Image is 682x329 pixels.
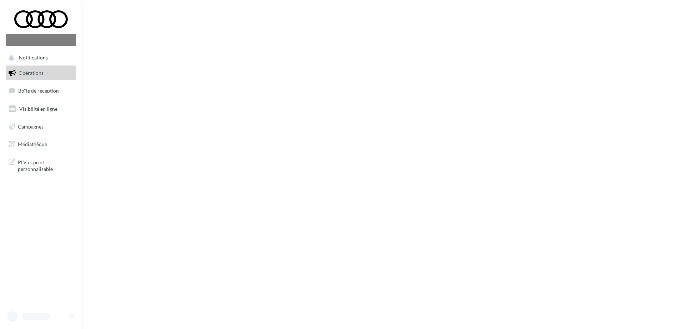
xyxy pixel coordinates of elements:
a: Boîte de réception [4,83,78,98]
span: Visibilité en ligne [19,106,57,112]
a: Visibilité en ligne [4,101,78,116]
div: Nouvelle campagne [6,34,76,46]
span: PLV et print personnalisable [18,157,73,173]
span: Opérations [19,70,44,76]
span: Boîte de réception [18,88,59,94]
span: Notifications [19,55,48,61]
a: Opérations [4,66,78,80]
span: Campagnes [18,123,44,129]
span: Médiathèque [18,141,47,147]
a: Médiathèque [4,137,78,152]
a: Campagnes [4,119,78,134]
a: PLV et print personnalisable [4,155,78,176]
